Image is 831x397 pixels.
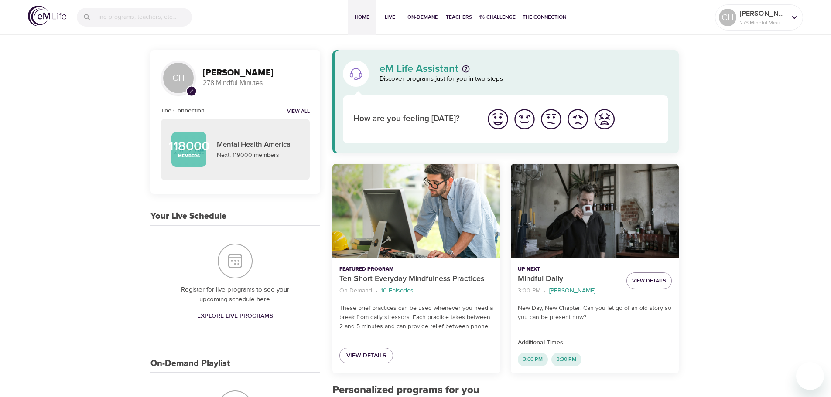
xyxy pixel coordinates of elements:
img: bad [566,107,590,131]
nav: breadcrumb [518,285,619,297]
img: good [513,107,537,131]
span: Teachers [446,13,472,22]
p: Mindful Daily [518,273,619,285]
p: 278 Mindful Minutes [203,78,310,88]
p: Members [178,153,200,159]
p: On-Demand [339,286,372,295]
button: Ten Short Everyday Mindfulness Practices [332,164,500,258]
p: eM Life Assistant [380,64,458,74]
span: Live [380,13,400,22]
span: 3:30 PM [551,356,581,363]
p: Additional Times [518,338,672,347]
button: View Details [626,272,672,289]
p: These brief practices can be used whenever you need a break from daily stressors. Each practice t... [339,304,493,331]
span: Home [352,13,373,22]
span: Explore Live Programs [197,311,273,322]
button: Mindful Daily [511,164,679,258]
iframe: Button to launch messaging window [796,362,824,390]
div: 3:00 PM [518,353,548,366]
h3: [PERSON_NAME] [203,68,310,78]
h3: Your Live Schedule [150,211,226,221]
span: 3:00 PM [518,356,548,363]
h6: The Connection [161,106,205,115]
img: worst [592,107,616,131]
h3: On-Demand Playlist [150,359,230,369]
p: Mental Health America [217,139,299,151]
button: I'm feeling good [511,106,538,132]
div: CH [161,61,196,95]
h2: Personalized programs for you [332,384,679,397]
li: · [544,285,546,297]
img: logo [28,6,66,26]
p: Next: 119000 members [217,151,299,160]
button: I'm feeling bad [564,106,591,132]
span: View Details [632,276,666,285]
p: [PERSON_NAME] [549,286,595,295]
button: I'm feeling great [485,106,511,132]
img: ok [539,107,563,131]
p: 118000 [168,140,209,153]
span: The Connection [523,13,566,22]
button: I'm feeling worst [591,106,618,132]
a: View all notifications [287,108,310,115]
a: Explore Live Programs [194,308,277,324]
img: eM Life Assistant [349,67,363,81]
p: How are you feeling [DATE]? [353,113,474,126]
p: Discover programs just for you in two steps [380,74,669,84]
p: New Day, New Chapter: Can you let go of an old story so you can be present now? [518,304,672,322]
div: CH [719,9,736,26]
img: great [486,107,510,131]
div: 3:30 PM [551,353,581,366]
input: Find programs, teachers, etc... [95,8,192,27]
span: On-Demand [407,13,439,22]
p: 3:00 PM [518,286,540,295]
span: 1% Challenge [479,13,516,22]
p: Ten Short Everyday Mindfulness Practices [339,273,493,285]
nav: breadcrumb [339,285,493,297]
p: 278 Mindful Minutes [740,19,786,27]
li: · [376,285,377,297]
p: Register for live programs to see your upcoming schedule here. [168,285,303,305]
p: Up Next [518,265,619,273]
p: [PERSON_NAME] [740,8,786,19]
span: View Details [346,350,386,361]
p: Featured Program [339,265,493,273]
button: I'm feeling ok [538,106,564,132]
img: Your Live Schedule [218,244,253,278]
p: 10 Episodes [381,286,414,295]
a: View Details [339,348,393,364]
